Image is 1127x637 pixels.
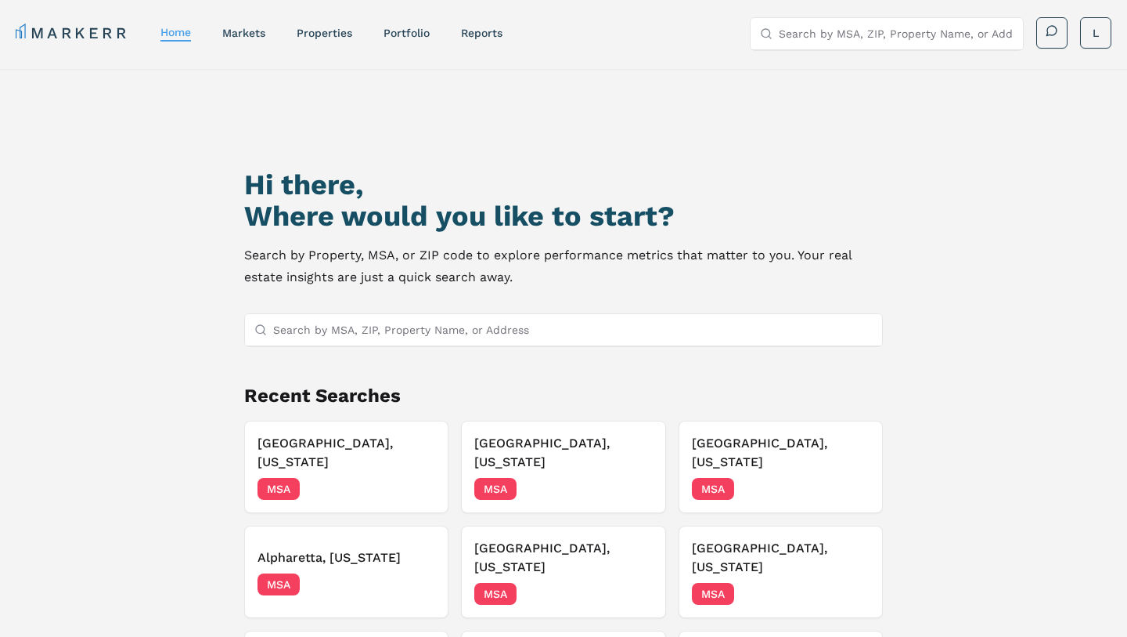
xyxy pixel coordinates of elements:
button: Alpharetta, [US_STATE]MSA[DATE] [244,526,448,618]
h3: [GEOGRAPHIC_DATA], [US_STATE] [692,539,870,577]
h1: Hi there, [244,169,883,201]
h3: [GEOGRAPHIC_DATA], [US_STATE] [474,539,652,577]
span: MSA [692,478,734,500]
button: [GEOGRAPHIC_DATA], [US_STATE]MSA[DATE] [679,421,883,513]
input: Search by MSA, ZIP, Property Name, or Address [273,314,873,346]
span: [DATE] [400,577,435,592]
h3: [GEOGRAPHIC_DATA], [US_STATE] [257,434,435,472]
span: L [1093,25,1099,41]
button: [GEOGRAPHIC_DATA], [US_STATE]MSA[DATE] [461,526,665,618]
button: L [1080,17,1111,49]
p: Search by Property, MSA, or ZIP code to explore performance metrics that matter to you. Your real... [244,244,883,288]
a: home [160,26,191,38]
button: [GEOGRAPHIC_DATA], [US_STATE]MSA[DATE] [679,526,883,618]
span: [DATE] [400,481,435,497]
a: properties [297,27,352,39]
span: MSA [692,583,734,605]
span: MSA [257,574,300,595]
span: [DATE] [834,586,870,602]
button: [GEOGRAPHIC_DATA], [US_STATE]MSA[DATE] [244,421,448,513]
h2: Where would you like to start? [244,201,883,232]
span: MSA [474,478,517,500]
h2: Recent Searches [244,383,883,408]
a: Portfolio [383,27,430,39]
button: [GEOGRAPHIC_DATA], [US_STATE]MSA[DATE] [461,421,665,513]
span: [DATE] [618,586,653,602]
h3: [GEOGRAPHIC_DATA], [US_STATE] [474,434,652,472]
a: reports [461,27,502,39]
span: [DATE] [618,481,653,497]
a: markets [222,27,265,39]
span: MSA [257,478,300,500]
span: [DATE] [834,481,870,497]
span: MSA [474,583,517,605]
h3: [GEOGRAPHIC_DATA], [US_STATE] [692,434,870,472]
a: MARKERR [16,22,129,44]
h3: Alpharetta, [US_STATE] [257,548,435,567]
input: Search by MSA, ZIP, Property Name, or Address [779,18,1014,49]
